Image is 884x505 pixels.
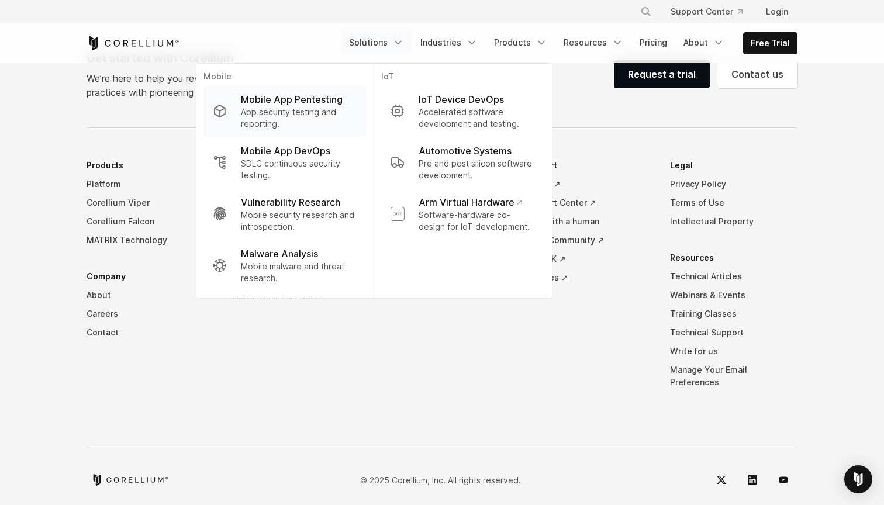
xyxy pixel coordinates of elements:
[87,156,797,409] div: Navigation Menu
[524,231,652,250] a: Slack Community ↗
[87,36,179,50] a: Corellium Home
[524,193,652,212] a: Support Center ↗
[203,71,367,85] p: Mobile
[419,195,522,209] p: Arm Virtual Hardware
[670,175,797,193] a: Privacy Policy
[381,71,545,85] p: IoT
[670,267,797,286] a: Technical Articles
[744,33,797,54] a: Free Trial
[203,137,367,188] a: Mobile App DevOps SDLC continuous security testing.
[87,212,214,231] a: Corellium Falcon
[633,32,674,53] a: Pricing
[203,188,367,240] a: Vulnerability Research Mobile security research and introspection.
[203,240,367,291] a: Malware Analysis Mobile malware and threat research.
[670,361,797,392] a: Manage Your Email Preferences
[738,466,766,494] a: LinkedIn
[360,474,521,486] p: © 2025 Corellium, Inc. All rights reserved.
[241,106,357,130] p: App security testing and reporting.
[717,60,797,88] a: Contact us
[636,1,657,22] button: Search
[91,474,169,486] a: Corellium home
[241,195,340,209] p: Vulnerability Research
[626,1,797,22] div: Navigation Menu
[419,209,536,233] p: Software-hardware co-design for IoT development.
[557,32,630,53] a: Resources
[87,71,386,99] p: We’re here to help you revolutionize your security and development practices with pioneering tech...
[342,32,797,54] div: Navigation Menu
[707,466,735,494] a: Twitter
[419,92,504,106] p: IoT Device DevOps
[524,175,652,193] a: Status ↗
[670,342,797,361] a: Write for us
[844,465,872,493] div: Open Intercom Messenger
[670,305,797,323] a: Training Classes
[661,1,752,22] a: Support Center
[524,250,652,268] a: API/SDK ↗
[419,106,536,130] p: Accelerated software development and testing.
[87,231,214,250] a: MATRIX Technology
[614,60,710,88] a: Request a trial
[670,212,797,231] a: Intellectual Property
[87,193,214,212] a: Corellium Viper
[241,92,343,106] p: Mobile App Pentesting
[241,158,357,181] p: SDLC continuous security testing.
[87,175,214,193] a: Platform
[241,209,357,233] p: Mobile security research and introspection.
[241,261,357,284] p: Mobile malware and threat research.
[342,32,411,53] a: Solutions
[241,247,318,261] p: Malware Analysis
[676,32,731,53] a: About
[419,158,536,181] p: Pre and post silicon software development.
[87,323,214,342] a: Contact
[381,188,545,240] a: Arm Virtual Hardware Software-hardware co-design for IoT development.
[241,144,330,158] p: Mobile App DevOps
[203,85,367,137] a: Mobile App Pentesting App security testing and reporting.
[419,144,512,158] p: Automotive Systems
[87,305,214,323] a: Careers
[381,85,545,137] a: IoT Device DevOps Accelerated software development and testing.
[670,323,797,342] a: Technical Support
[87,286,214,305] a: About
[524,268,652,287] a: Updates ↗
[670,286,797,305] a: Webinars & Events
[757,1,797,22] a: Login
[413,32,485,53] a: Industries
[670,193,797,212] a: Terms of Use
[487,32,554,53] a: Products
[524,212,652,231] a: Chat with a human
[769,466,797,494] a: YouTube
[381,137,545,188] a: Automotive Systems Pre and post silicon software development.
